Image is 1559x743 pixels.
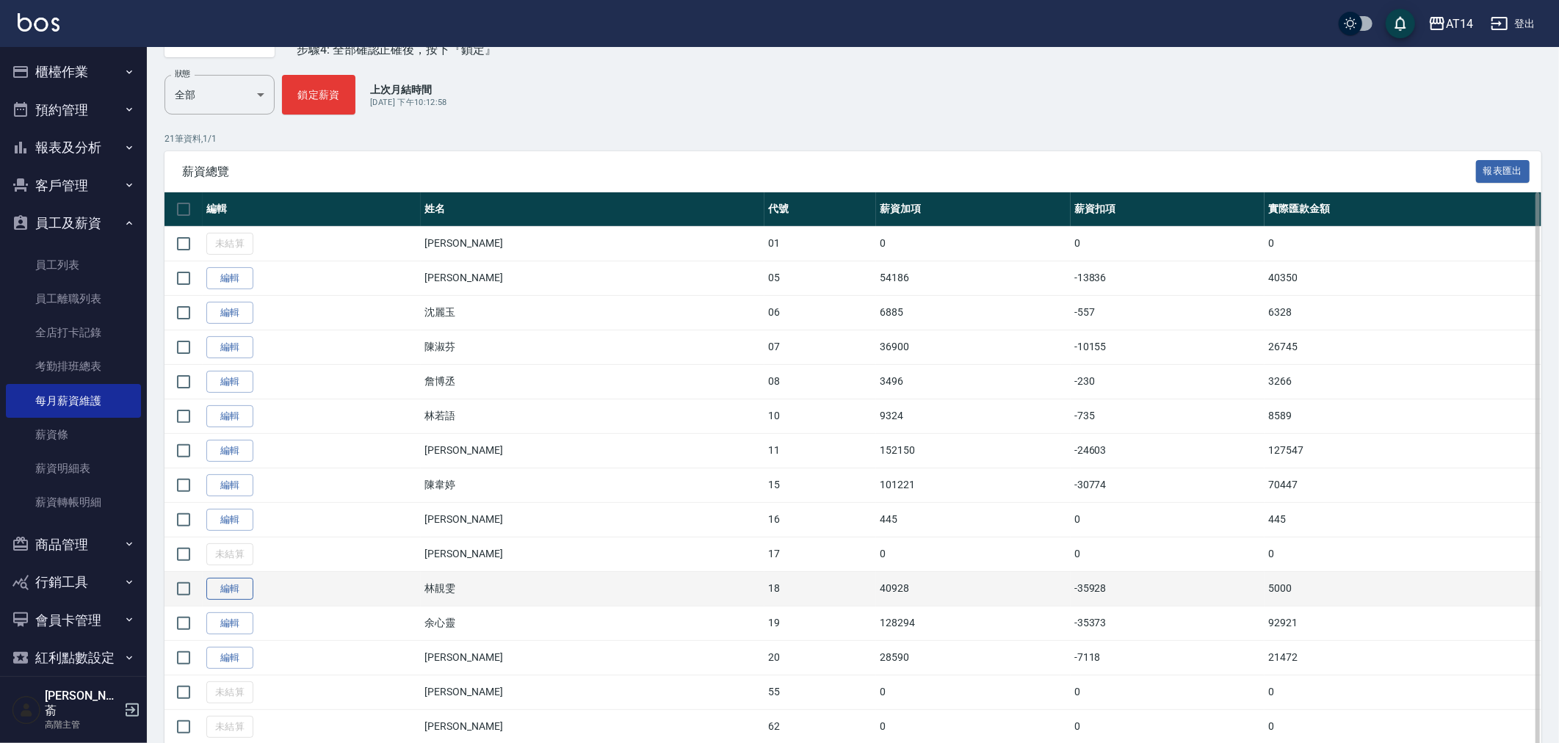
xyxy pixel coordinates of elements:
td: [PERSON_NAME] [421,433,764,468]
a: 編輯 [206,474,253,497]
th: 薪資扣項 [1071,192,1265,227]
td: 36900 [876,330,1071,364]
td: -30774 [1071,468,1265,502]
td: -230 [1071,364,1265,399]
td: 0 [1071,537,1265,571]
a: 編輯 [206,612,253,635]
button: 報表及分析 [6,128,141,167]
a: 編輯 [206,371,253,394]
td: 127547 [1265,433,1541,468]
a: 編輯 [206,267,253,290]
td: 0 [1265,675,1541,709]
td: -35373 [1071,606,1265,640]
div: 全部 [164,75,275,115]
td: 11 [764,433,876,468]
img: Logo [18,13,59,32]
a: 員工列表 [6,248,141,282]
a: 薪資明細表 [6,452,141,485]
td: 07 [764,330,876,364]
button: 員工及薪資 [6,204,141,242]
button: AT14 [1422,9,1479,39]
td: 0 [1071,675,1265,709]
td: 92921 [1265,606,1541,640]
th: 編輯 [203,192,421,227]
th: 實際匯款金額 [1265,192,1541,227]
td: 28590 [876,640,1071,675]
a: 考勤排班總表 [6,349,141,383]
td: 0 [876,226,1071,261]
td: 9324 [876,399,1071,433]
button: 櫃檯作業 [6,53,141,91]
td: 10 [764,399,876,433]
td: 70447 [1265,468,1541,502]
td: 6328 [1265,295,1541,330]
td: 6885 [876,295,1071,330]
td: 20 [764,640,876,675]
td: -24603 [1071,433,1265,468]
p: 21 筆資料, 1 / 1 [164,132,1541,145]
td: 15 [764,468,876,502]
a: 編輯 [206,647,253,670]
td: 05 [764,261,876,295]
td: 128294 [876,606,1071,640]
td: [PERSON_NAME] [421,261,764,295]
button: 鎖定薪資 [282,75,355,115]
th: 薪資加項 [876,192,1071,227]
button: 報表匯出 [1476,160,1530,183]
td: 101221 [876,468,1071,502]
p: 上次月結時間 [370,82,447,97]
td: 445 [876,502,1071,537]
td: 18 [764,571,876,606]
a: 編輯 [206,302,253,325]
td: 詹博丞 [421,364,764,399]
button: 紅利點數設定 [6,639,141,677]
div: AT14 [1446,15,1473,33]
th: 代號 [764,192,876,227]
td: 8589 [1265,399,1541,433]
th: 姓名 [421,192,764,227]
td: 5000 [1265,571,1541,606]
td: -557 [1071,295,1265,330]
td: [PERSON_NAME] [421,537,764,571]
button: 客戶管理 [6,167,141,205]
a: 員工離職列表 [6,282,141,316]
td: 26745 [1265,330,1541,364]
td: 01 [764,226,876,261]
a: 編輯 [206,336,253,359]
td: 21472 [1265,640,1541,675]
p: 高階主管 [45,718,120,731]
td: 0 [1265,226,1541,261]
button: save [1386,9,1415,38]
td: 3266 [1265,364,1541,399]
span: [DATE] 下午10:12:58 [370,98,447,107]
div: 步驟4: 全部確認正確後，按下『鎖定』 [297,40,590,59]
a: 編輯 [206,578,253,601]
td: -7118 [1071,640,1265,675]
a: 每月薪資維護 [6,384,141,418]
td: 152150 [876,433,1071,468]
a: 報表匯出 [1476,164,1530,178]
td: 陳韋婷 [421,468,764,502]
td: -13836 [1071,261,1265,295]
td: 0 [1071,502,1265,537]
td: -35928 [1071,571,1265,606]
a: 薪資條 [6,418,141,452]
td: 3496 [876,364,1071,399]
td: 17 [764,537,876,571]
td: 0 [1071,226,1265,261]
td: [PERSON_NAME] [421,502,764,537]
td: 林靚雯 [421,571,764,606]
td: 08 [764,364,876,399]
td: 沈麗玉 [421,295,764,330]
td: -10155 [1071,330,1265,364]
td: 0 [876,675,1071,709]
a: 薪資轉帳明細 [6,485,141,519]
a: 編輯 [206,405,253,428]
td: 16 [764,502,876,537]
td: 0 [1265,537,1541,571]
button: 行銷工具 [6,563,141,601]
td: [PERSON_NAME] [421,675,764,709]
td: [PERSON_NAME] [421,226,764,261]
td: 40928 [876,571,1071,606]
td: 19 [764,606,876,640]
